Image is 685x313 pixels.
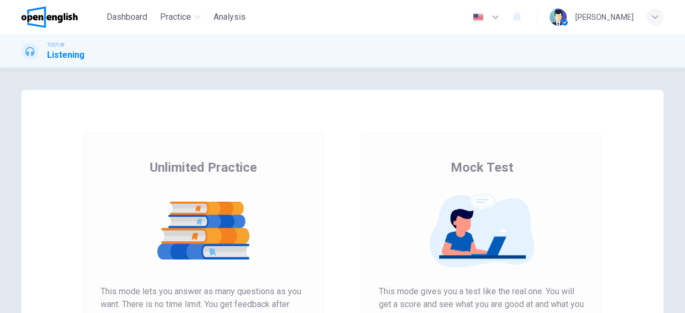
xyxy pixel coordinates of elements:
h1: Listening [47,49,85,62]
span: Analysis [214,11,246,24]
img: en [471,13,485,21]
img: Profile picture [550,9,567,26]
button: Practice [156,7,205,27]
span: TOEFL® [47,41,64,49]
span: Mock Test [451,159,513,176]
div: [PERSON_NAME] [575,11,634,24]
button: Dashboard [102,7,151,27]
span: Unlimited Practice [150,159,257,176]
span: Practice [160,11,191,24]
span: Dashboard [106,11,147,24]
img: OpenEnglish logo [21,6,78,28]
a: OpenEnglish logo [21,6,102,28]
button: Analysis [209,7,250,27]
